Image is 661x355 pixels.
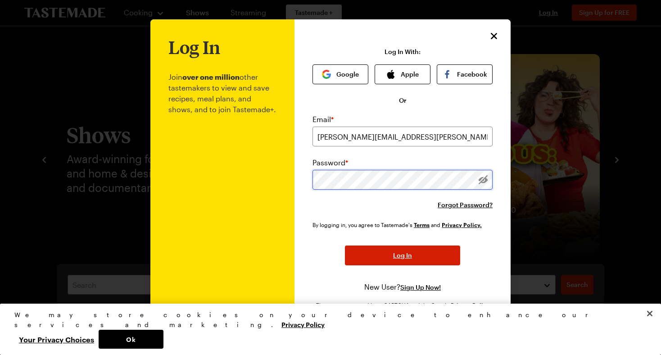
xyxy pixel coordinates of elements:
[393,251,412,260] span: Log In
[312,220,485,229] div: By logging in, you agree to Tastemade's and
[14,310,639,349] div: Privacy
[182,73,240,81] b: over one million
[640,304,660,323] button: Close
[168,37,220,57] h1: Log In
[400,283,441,292] button: Sign Up Now!
[312,64,368,84] button: Google
[281,320,325,328] a: More information about your privacy, opens in a new tab
[414,221,430,228] a: Tastemade Terms of Service
[438,200,493,209] button: Forgot Password?
[399,96,407,105] span: Or
[312,114,334,125] label: Email
[312,157,348,168] label: Password
[488,30,500,42] button: Close
[14,330,99,349] button: Your Privacy Choices
[437,64,493,84] button: Facebook
[312,301,493,316] div: This site is protected by reCAPTCHA and the Google and apply.
[345,246,460,265] button: Log In
[385,48,421,55] p: Log In With:
[451,301,489,309] a: Google Privacy Policy
[14,310,639,330] div: We may store cookies on your device to enhance our services and marketing.
[99,330,163,349] button: Ok
[442,221,482,228] a: Tastemade Privacy Policy
[168,57,276,310] p: Join other tastemakers to view and save recipes, meal plans, and shows, and to join Tastemade+.
[364,282,400,291] span: New User?
[375,64,430,84] button: Apple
